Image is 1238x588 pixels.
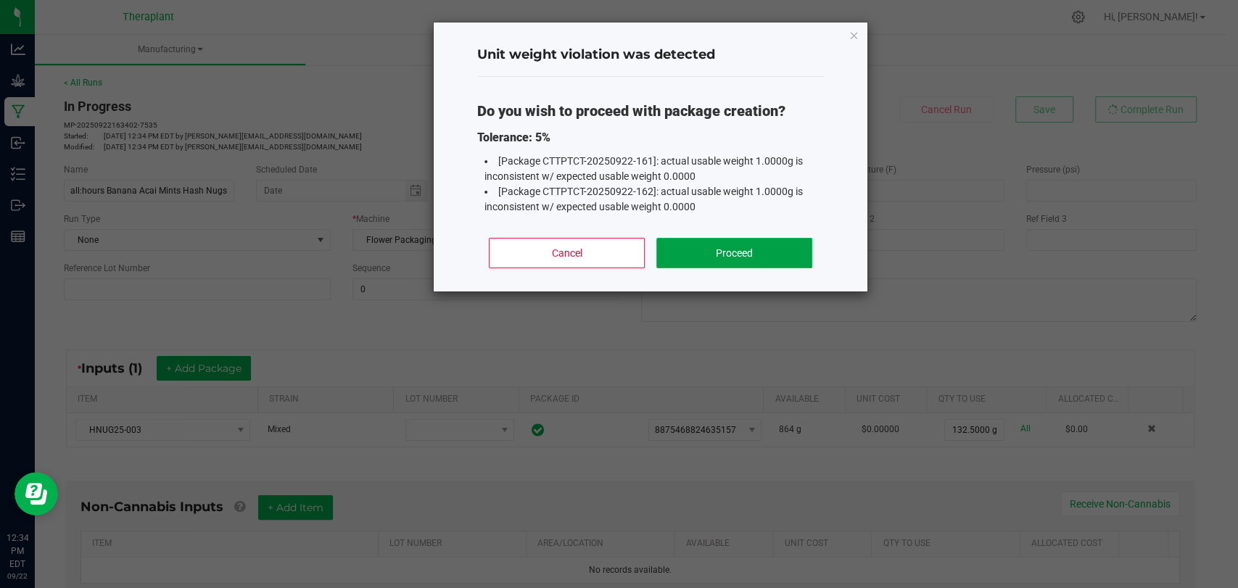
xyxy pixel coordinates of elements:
[477,100,824,122] p: Do you wish to proceed with package creation?
[656,238,812,268] button: Proceed
[849,26,859,44] button: Close
[484,154,824,184] li: [Package CTTPTCT-20250922-161]: actual usable weight 1.0000g is inconsistent w/ expected usable w...
[489,238,645,268] button: Cancel
[477,46,824,65] h4: Unit weight violation was detected
[484,184,824,215] li: [Package CTTPTCT-20250922-162]: actual usable weight 1.0000g is inconsistent w/ expected usable w...
[477,129,824,146] p: Tolerance: 5%
[15,472,58,515] iframe: Resource center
